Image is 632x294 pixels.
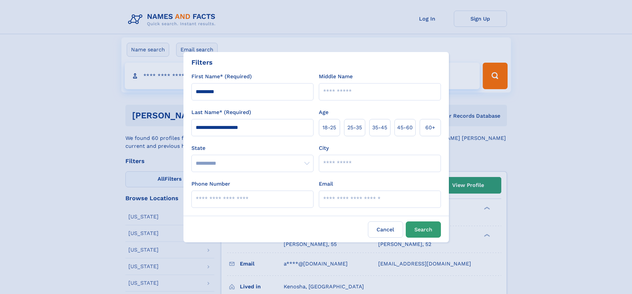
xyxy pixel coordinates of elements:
label: Cancel [368,221,403,238]
span: 60+ [425,124,435,132]
div: Filters [191,57,213,67]
label: Email [319,180,333,188]
span: 45‑60 [397,124,413,132]
label: Age [319,108,328,116]
span: 25‑35 [347,124,362,132]
label: Middle Name [319,73,353,81]
label: First Name* (Required) [191,73,252,81]
label: City [319,144,329,152]
span: 18‑25 [322,124,336,132]
label: Phone Number [191,180,230,188]
label: Last Name* (Required) [191,108,251,116]
button: Search [406,221,441,238]
span: 35‑45 [372,124,387,132]
label: State [191,144,314,152]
